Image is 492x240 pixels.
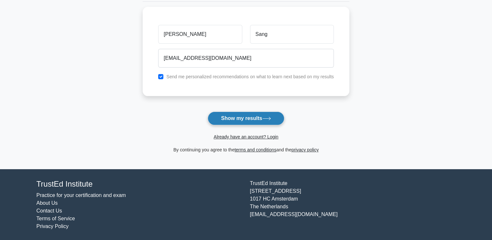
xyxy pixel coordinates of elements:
h4: TrustEd Institute [37,180,242,189]
input: Email [158,49,334,68]
a: Already have an account? Login [213,134,278,139]
div: TrustEd Institute [STREET_ADDRESS] 1017 HC Amsterdam The Netherlands [EMAIL_ADDRESS][DOMAIN_NAME] [246,180,460,230]
a: Terms of Service [37,216,75,221]
a: Practice for your certification and exam [37,192,126,198]
a: privacy policy [291,147,319,152]
a: Contact Us [37,208,62,213]
input: First name [158,25,242,44]
input: Last name [250,25,334,44]
label: Send me personalized recommendations on what to learn next based on my results [166,74,334,79]
a: Privacy Policy [37,224,69,229]
a: terms and conditions [235,147,276,152]
div: By continuing you agree to the and the [139,146,353,154]
button: Show my results [208,112,284,125]
a: About Us [37,200,58,206]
